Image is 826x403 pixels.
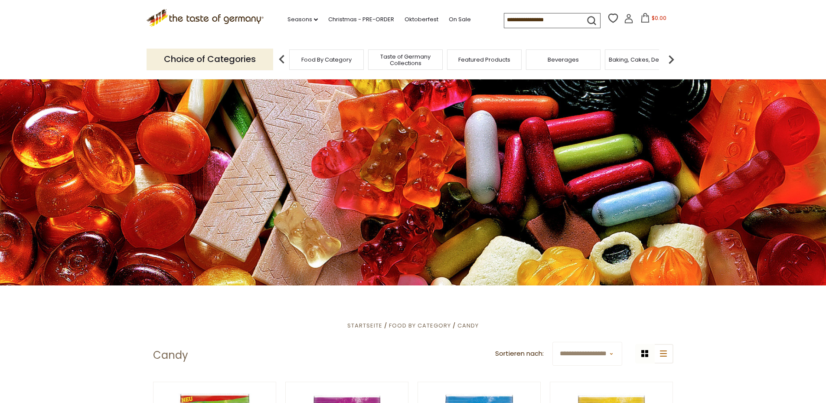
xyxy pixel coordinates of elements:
a: Candy [457,321,479,330]
a: On Sale [449,15,471,24]
a: Featured Products [458,56,510,63]
label: Sortieren nach: [495,348,544,359]
a: Baking, Cakes, Desserts [609,56,676,63]
a: Startseite [347,321,382,330]
a: Beverages [548,56,579,63]
p: Choice of Categories [147,49,273,70]
a: Seasons [287,15,318,24]
a: Food By Category [301,56,352,63]
img: next arrow [663,51,680,68]
a: Taste of Germany Collections [371,53,440,66]
a: Food By Category [389,321,451,330]
img: previous arrow [273,51,291,68]
a: Oktoberfest [405,15,438,24]
span: $0.00 [652,14,666,22]
a: Christmas - PRE-ORDER [328,15,394,24]
button: $0.00 [635,13,672,26]
h1: Candy [153,349,188,362]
